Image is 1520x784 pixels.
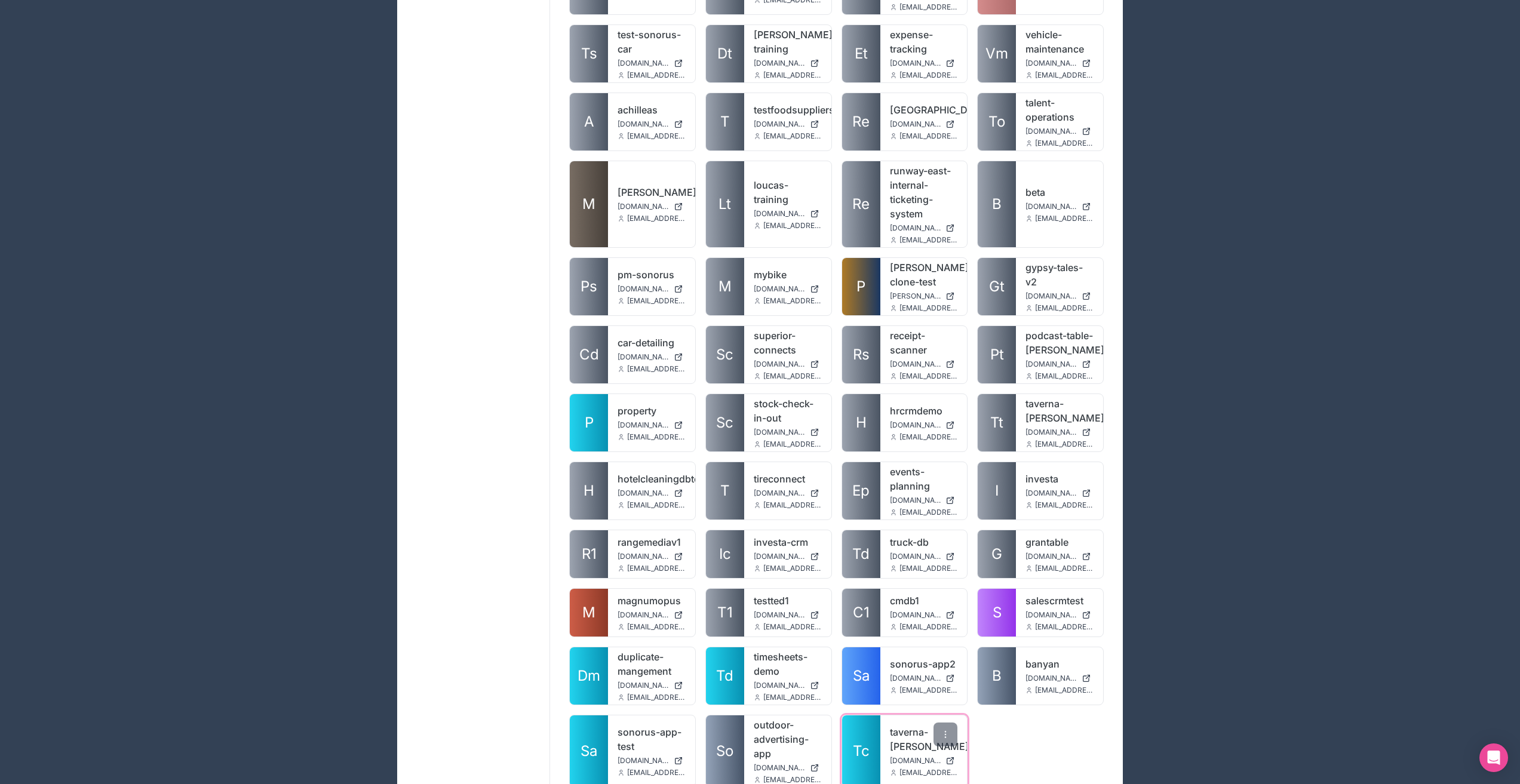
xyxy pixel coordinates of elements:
span: Cd [579,345,599,364]
a: H [842,394,880,451]
span: [DOMAIN_NAME] [754,681,805,690]
span: [DOMAIN_NAME] [890,59,941,68]
a: Ep [842,462,880,519]
a: M [706,258,744,315]
a: [DOMAIN_NAME] [618,610,686,620]
a: [DOMAIN_NAME] [890,223,958,233]
a: achilleas [618,103,686,117]
a: [DOMAIN_NAME] [754,488,822,498]
span: [DOMAIN_NAME] [754,209,805,219]
a: I [978,462,1016,519]
a: [DOMAIN_NAME][PERSON_NAME] [1025,428,1094,437]
a: testfoodsuppliers [754,103,822,117]
a: P [842,258,880,315]
span: [DOMAIN_NAME] [618,488,669,498]
a: Vm [978,25,1016,82]
a: beta [1025,185,1094,199]
span: Sc [716,413,733,432]
span: [PERSON_NAME][DOMAIN_NAME] [890,291,941,301]
span: [EMAIL_ADDRESS][DOMAIN_NAME] [1035,500,1094,510]
span: [EMAIL_ADDRESS][DOMAIN_NAME] [627,693,686,702]
a: [DOMAIN_NAME] [1025,610,1094,620]
span: [DOMAIN_NAME] [890,674,941,683]
a: Tt [978,394,1016,451]
a: S [978,589,1016,637]
a: [DOMAIN_NAME] [890,119,958,129]
span: [EMAIL_ADDRESS][DOMAIN_NAME] [899,508,958,517]
span: [DOMAIN_NAME] [754,488,805,498]
a: [DOMAIN_NAME][PERSON_NAME] [890,756,958,765]
span: Pt [990,345,1004,364]
span: Td [852,545,870,564]
span: [EMAIL_ADDRESS][DOMAIN_NAME] [1035,303,1094,313]
span: [EMAIL_ADDRESS][DOMAIN_NAME] [763,131,822,141]
span: [DOMAIN_NAME] [754,359,805,369]
a: [PERSON_NAME]-training [754,27,822,56]
a: runway-east-internal-ticketing-system [890,164,958,221]
span: [EMAIL_ADDRESS][DOMAIN_NAME] [627,432,686,442]
span: [EMAIL_ADDRESS][DOMAIN_NAME] [899,564,958,573]
span: [EMAIL_ADDRESS][DOMAIN_NAME] [627,296,686,306]
span: [EMAIL_ADDRESS][DOMAIN_NAME] [763,564,822,573]
a: magnumopus [618,594,686,608]
span: M [582,195,595,214]
span: [EMAIL_ADDRESS][DOMAIN_NAME] [627,768,686,777]
span: Et [855,44,868,63]
a: [DOMAIN_NAME] [1025,127,1094,136]
span: Gt [989,277,1005,296]
a: talent-operations [1025,96,1094,124]
a: G [978,530,1016,578]
a: Dt [706,25,744,82]
a: test-sonorus-car [618,27,686,56]
a: Et [842,25,880,82]
span: [DOMAIN_NAME] [754,119,805,129]
a: B [978,161,1016,247]
span: [DOMAIN_NAME][PERSON_NAME] [1025,359,1077,369]
span: [DOMAIN_NAME] [618,284,669,294]
span: [DOMAIN_NAME] [1025,488,1077,498]
a: [DOMAIN_NAME] [618,352,686,362]
span: Re [852,195,870,214]
span: M [718,277,732,296]
span: Ps [581,277,597,296]
span: [DOMAIN_NAME] [890,610,941,620]
span: Re [852,112,870,131]
a: [DOMAIN_NAME] [754,359,822,369]
a: M [570,589,608,637]
a: banyan [1025,657,1094,671]
a: property [618,404,686,418]
a: sonorus-app2 [890,657,958,671]
span: G [991,545,1002,564]
a: [DOMAIN_NAME] [1025,291,1094,301]
a: gypsy-tales-v2 [1025,260,1094,289]
a: truck-db [890,535,958,549]
a: testted1 [754,594,822,608]
a: [DOMAIN_NAME] [618,552,686,561]
a: investa [1025,472,1094,486]
a: Gt [978,258,1016,315]
span: [EMAIL_ADDRESS][DOMAIN_NAME] [899,371,958,381]
a: mybike [754,268,822,282]
span: T1 [717,603,733,622]
span: [EMAIL_ADDRESS][DOMAIN_NAME] [627,622,686,632]
a: Pt [978,326,1016,383]
a: [DOMAIN_NAME] [618,202,686,211]
span: Vm [985,44,1008,63]
span: [DOMAIN_NAME] [1025,59,1077,68]
a: [DOMAIN_NAME] [890,420,958,430]
a: podcast-table-[PERSON_NAME] [1025,328,1094,357]
a: [DOMAIN_NAME] [754,119,822,129]
span: [DOMAIN_NAME] [1025,674,1077,683]
a: [DOMAIN_NAME] [754,552,822,561]
span: [EMAIL_ADDRESS][DOMAIN_NAME] [763,371,822,381]
a: vehicle-maintenance [1025,27,1094,56]
span: [EMAIL_ADDRESS][DOMAIN_NAME] [1035,214,1094,223]
a: car-detailing [618,336,686,350]
a: receipt-scanner [890,328,958,357]
span: So [716,742,733,761]
a: [DOMAIN_NAME] [754,209,822,219]
span: [DOMAIN_NAME] [754,428,805,437]
a: [DOMAIN_NAME] [1025,59,1094,68]
span: [DOMAIN_NAME] [754,610,805,620]
span: [EMAIL_ADDRESS][DOMAIN_NAME] [899,768,958,777]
